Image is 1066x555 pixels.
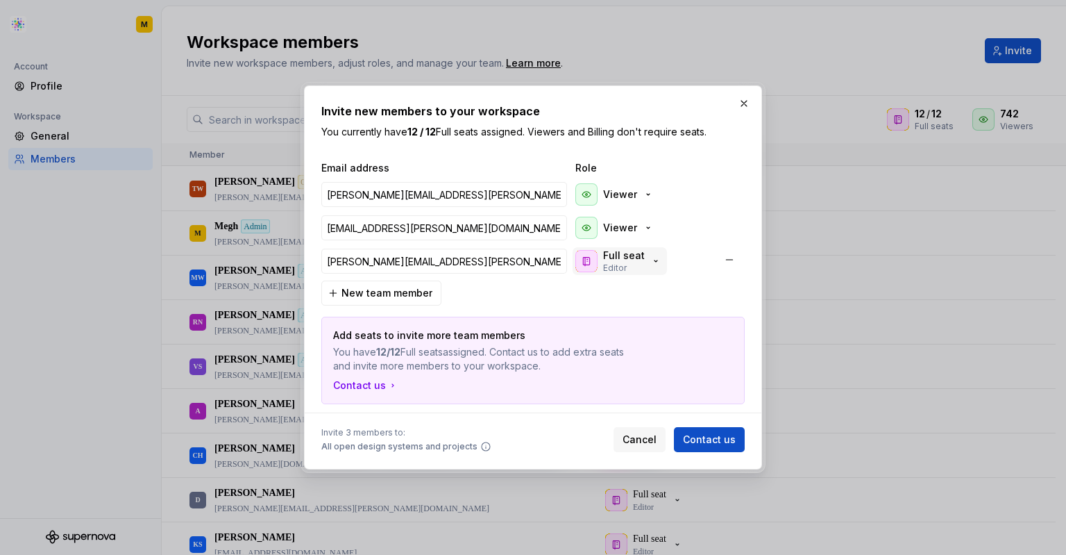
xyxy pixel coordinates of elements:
[321,103,745,119] h2: Invite new members to your workspace
[333,379,398,392] button: Contact us
[573,247,667,275] button: Full seatEditor
[603,249,645,263] p: Full seat
[321,161,570,175] span: Email address
[683,433,736,447] span: Contact us
[603,188,637,201] p: Viewer
[623,433,657,447] span: Cancel
[575,161,714,175] span: Role
[674,427,745,452] button: Contact us
[321,427,491,438] span: Invite 3 members to:
[341,286,432,300] span: New team member
[333,329,636,342] p: Add seats to invite more team members
[333,345,636,373] p: You have Full seats assigned. Contact us to add extra seats and invite more members to your works...
[614,427,666,452] button: Cancel
[573,181,659,208] button: Viewer
[573,214,659,242] button: Viewer
[321,125,745,139] p: You currently have Full seats assigned. Viewers and Billing don't require seats.
[603,263,627,274] p: Editor
[376,346,400,358] strong: 12/12
[321,281,441,306] button: New team member
[407,126,436,138] b: 12 / 12
[603,221,637,235] p: Viewer
[321,441,477,452] span: All open design systems and projects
